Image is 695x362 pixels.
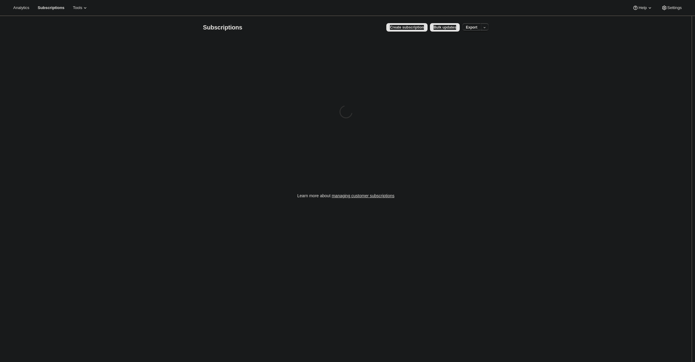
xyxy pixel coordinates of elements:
span: Create subscription [390,25,424,30]
button: Tools [69,4,92,12]
button: Export [462,23,481,32]
span: Help [638,5,647,10]
span: Analytics [13,5,29,10]
button: Subscriptions [34,4,68,12]
span: Export [466,25,477,30]
span: Bulk updates [434,25,456,30]
span: Subscriptions [203,24,242,31]
a: managing customer subscriptions [332,193,394,198]
button: Help [629,4,656,12]
span: Tools [73,5,82,10]
span: Settings [667,5,682,10]
button: Analytics [10,4,33,12]
button: Settings [658,4,685,12]
button: Create subscription [386,23,428,32]
span: Subscriptions [38,5,64,10]
button: Bulk updates [430,23,460,32]
p: Learn more about [297,193,394,199]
